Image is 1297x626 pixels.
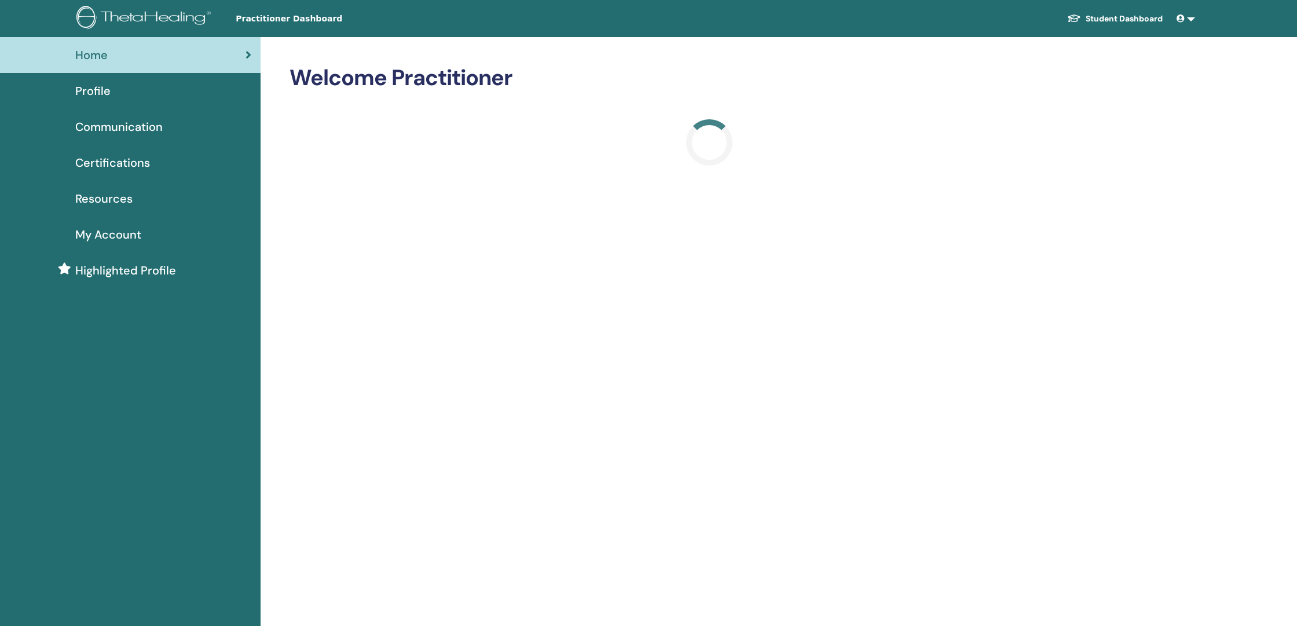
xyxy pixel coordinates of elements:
[75,154,150,171] span: Certifications
[75,118,163,136] span: Communication
[75,46,108,64] span: Home
[1058,8,1172,30] a: Student Dashboard
[1067,13,1081,23] img: graduation-cap-white.svg
[75,262,176,279] span: Highlighted Profile
[75,226,141,243] span: My Account
[75,82,111,100] span: Profile
[75,190,133,207] span: Resources
[290,65,1129,91] h2: Welcome Practitioner
[76,6,215,32] img: logo.png
[236,13,409,25] span: Practitioner Dashboard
